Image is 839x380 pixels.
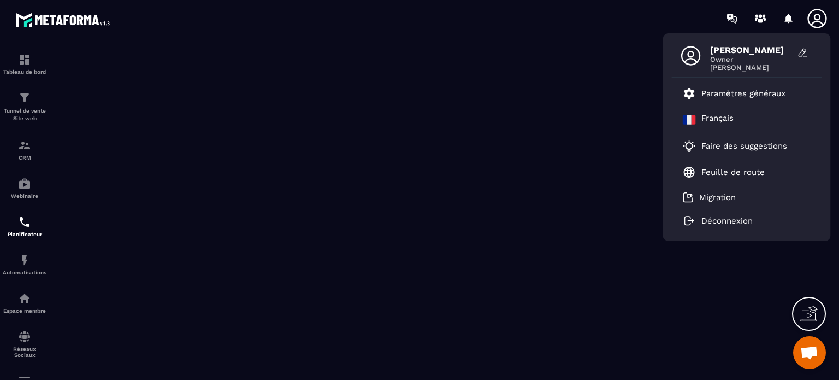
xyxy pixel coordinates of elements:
[18,330,31,343] img: social-network
[3,308,46,314] p: Espace membre
[710,45,792,55] span: [PERSON_NAME]
[3,131,46,169] a: formationformationCRM
[18,91,31,104] img: formation
[3,207,46,245] a: schedulerschedulerPlanificateur
[683,139,797,153] a: Faire des suggestions
[3,284,46,322] a: automationsautomationsEspace membre
[3,169,46,207] a: automationsautomationsWebinaire
[18,53,31,66] img: formation
[18,139,31,152] img: formation
[3,322,46,366] a: social-networksocial-networkRéseaux Sociaux
[15,10,114,30] img: logo
[699,192,736,202] p: Migration
[701,89,785,98] p: Paramètres généraux
[3,270,46,276] p: Automatisations
[3,107,46,122] p: Tunnel de vente Site web
[683,192,736,203] a: Migration
[683,166,765,179] a: Feuille de route
[701,216,753,226] p: Déconnexion
[18,292,31,305] img: automations
[701,141,787,151] p: Faire des suggestions
[3,69,46,75] p: Tableau de bord
[3,83,46,131] a: formationformationTunnel de vente Site web
[701,167,765,177] p: Feuille de route
[3,346,46,358] p: Réseaux Sociaux
[18,177,31,190] img: automations
[18,215,31,229] img: scheduler
[683,87,785,100] a: Paramètres généraux
[3,155,46,161] p: CRM
[3,231,46,237] p: Planificateur
[3,45,46,83] a: formationformationTableau de bord
[3,245,46,284] a: automationsautomationsAutomatisations
[3,193,46,199] p: Webinaire
[18,254,31,267] img: automations
[710,63,792,72] span: [PERSON_NAME]
[793,336,826,369] div: Ouvrir le chat
[701,113,734,126] p: Français
[710,55,792,63] span: Owner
